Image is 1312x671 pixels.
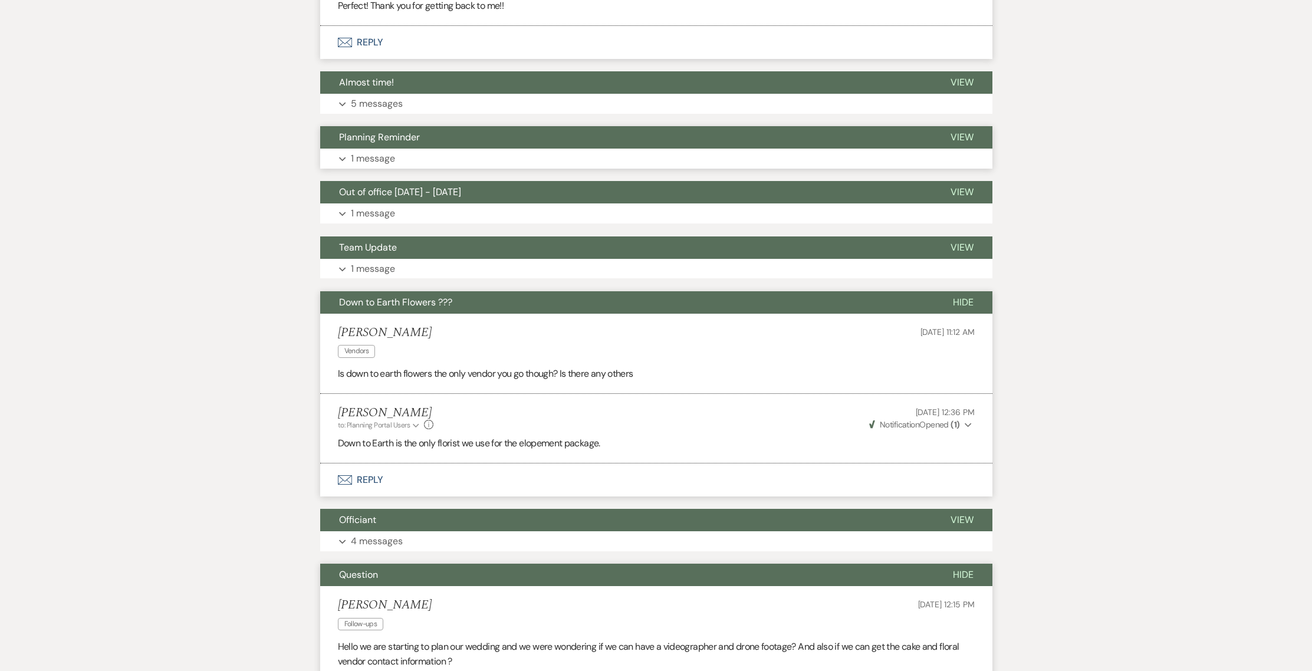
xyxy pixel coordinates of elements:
[338,639,975,669] p: Hello we are starting to plan our wedding and we were wondering if we can have a videographer and...
[339,514,376,526] span: Officiant
[339,131,420,143] span: Planning Reminder
[351,206,395,221] p: 1 message
[320,564,934,586] button: Question
[338,420,410,430] span: to: Planning Portal Users
[320,203,992,223] button: 1 message
[339,296,452,308] span: Down to Earth Flowers ???
[351,534,403,549] p: 4 messages
[320,149,992,169] button: 1 message
[338,366,975,381] p: Is down to earth flowers the only vendor you go though? Is there any others
[951,76,974,88] span: View
[320,463,992,496] button: Reply
[351,261,395,277] p: 1 message
[867,419,975,431] button: NotificationOpened (1)
[951,514,974,526] span: View
[320,531,992,551] button: 4 messages
[320,181,932,203] button: Out of office [DATE] - [DATE]
[932,126,992,149] button: View
[338,325,432,340] h5: [PERSON_NAME]
[351,151,395,166] p: 1 message
[338,420,422,430] button: to: Planning Portal Users
[951,241,974,254] span: View
[320,236,932,259] button: Team Update
[320,71,932,94] button: Almost time!
[339,186,461,198] span: Out of office [DATE] - [DATE]
[338,406,434,420] h5: [PERSON_NAME]
[320,291,934,314] button: Down to Earth Flowers ???
[951,131,974,143] span: View
[320,259,992,279] button: 1 message
[934,564,992,586] button: Hide
[338,436,975,451] p: Down to Earth is the only florist we use for the elopement package.
[338,345,376,357] span: Vendors
[339,76,394,88] span: Almost time!
[320,126,932,149] button: Planning Reminder
[953,296,974,308] span: Hide
[951,186,974,198] span: View
[880,419,919,430] span: Notification
[932,236,992,259] button: View
[869,419,960,430] span: Opened
[918,599,975,610] span: [DATE] 12:15 PM
[932,509,992,531] button: View
[338,598,432,613] h5: [PERSON_NAME]
[934,291,992,314] button: Hide
[338,618,384,630] span: Follow-ups
[932,71,992,94] button: View
[351,96,403,111] p: 5 messages
[916,407,975,417] span: [DATE] 12:36 PM
[320,94,992,114] button: 5 messages
[339,568,378,581] span: Question
[339,241,397,254] span: Team Update
[951,419,959,430] strong: ( 1 )
[320,26,992,59] button: Reply
[320,509,932,531] button: Officiant
[953,568,974,581] span: Hide
[932,181,992,203] button: View
[920,327,975,337] span: [DATE] 11:12 AM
